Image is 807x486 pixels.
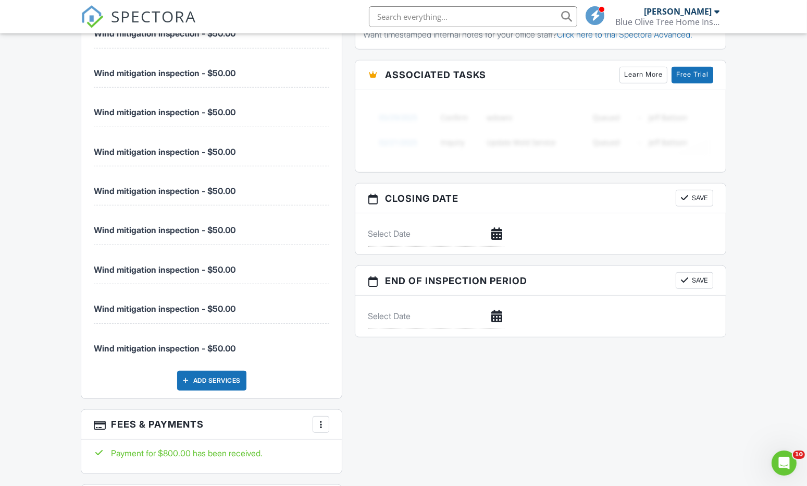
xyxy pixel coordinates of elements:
[94,205,329,245] li: Service: Wind mitigation inspection
[94,88,329,127] li: Service: Wind mitigation inspection
[557,29,692,40] a: Click here to trial Spectora Advanced.
[644,6,712,17] div: [PERSON_NAME]
[94,225,235,235] span: Wind mitigation inspection - $50.00
[94,48,329,88] li: Service: Wind mitigation inspection
[94,107,235,117] span: Wind mitigation inspection - $50.00
[672,67,713,83] a: Free Trial
[385,274,527,288] span: End of Inspection Period
[94,186,235,196] span: Wind mitigation inspection - $50.00
[619,67,667,83] a: Learn More
[177,371,246,391] div: Add Services
[385,68,486,82] span: Associated Tasks
[94,166,329,205] li: Service: Wind mitigation inspection
[94,284,329,323] li: Service: Wind mitigation inspection
[676,190,713,206] button: Save
[94,68,235,78] span: Wind mitigation inspection - $50.00
[368,303,504,329] input: Select Date
[94,324,329,362] li: Service: Wind mitigation inspection
[772,451,797,476] iframe: Intercom live chat
[81,5,104,28] img: The Best Home Inspection Software - Spectora
[385,191,458,205] span: Closing date
[94,245,329,284] li: Service: Wind mitigation inspection
[111,5,196,27] span: SPECTORA
[793,451,805,459] span: 10
[368,221,504,247] input: Select Date
[94,303,235,314] span: Wind mitigation inspection - $50.00
[94,264,235,275] span: Wind mitigation inspection - $50.00
[615,17,719,27] div: Blue Olive Tree Home Inspections LLC
[94,127,329,166] li: Service: Wind mitigation inspection
[94,447,329,459] div: Payment for $800.00 has been received.
[81,14,196,36] a: SPECTORA
[94,343,235,354] span: Wind mitigation inspection - $50.00
[363,29,718,40] p: Want timestamped internal notes for your office staff?
[369,6,577,27] input: Search everything...
[368,98,713,162] img: blurred-tasks-251b60f19c3f713f9215ee2a18cbf2105fc2d72fcd585247cf5e9ec0c957c1dd.png
[94,147,235,157] span: Wind mitigation inspection - $50.00
[81,410,342,440] h3: Fees & Payments
[676,272,713,289] button: Save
